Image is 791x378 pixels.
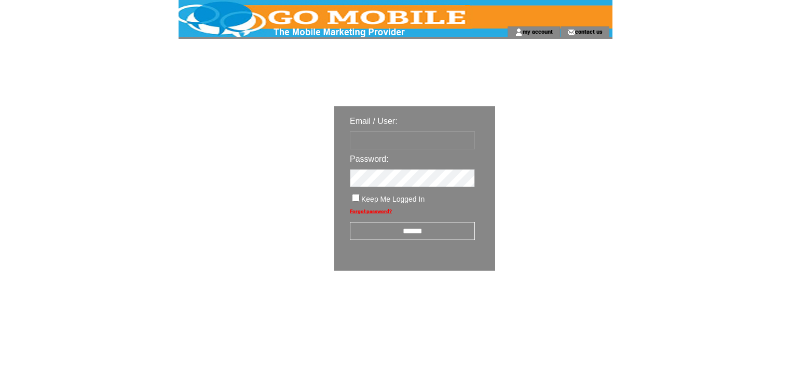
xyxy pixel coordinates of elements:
[350,208,392,214] a: Forgot password?
[525,297,577,310] img: transparent.png;jsessionid=B62E0844265E70361B7C8D4B9CCFF36B
[575,28,603,35] a: contact us
[523,28,553,35] a: my account
[567,28,575,36] img: contact_us_icon.gif;jsessionid=B62E0844265E70361B7C8D4B9CCFF36B
[350,117,398,125] span: Email / User:
[350,155,389,163] span: Password:
[361,195,425,203] span: Keep Me Logged In
[515,28,523,36] img: account_icon.gif;jsessionid=B62E0844265E70361B7C8D4B9CCFF36B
